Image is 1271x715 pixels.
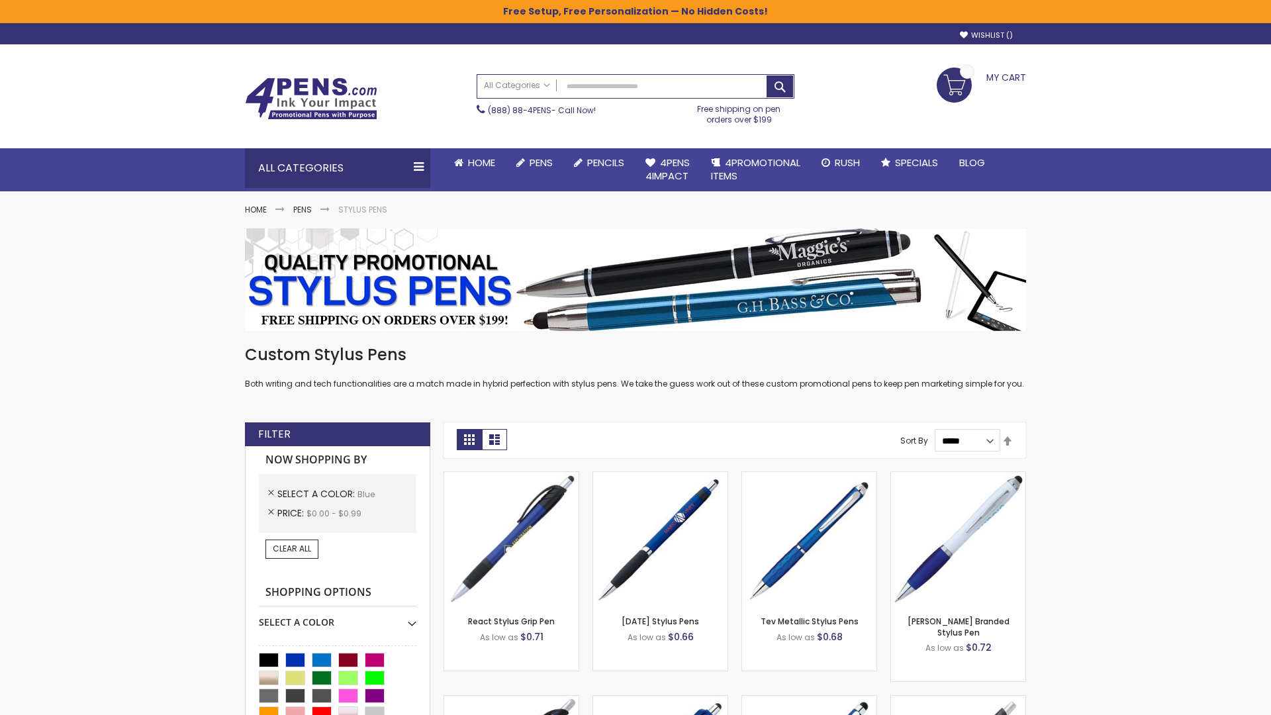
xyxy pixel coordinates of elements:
[835,156,860,169] span: Rush
[258,427,291,442] strong: Filter
[742,472,876,606] img: Tev Metallic Stylus Pens-Blue
[628,632,666,643] span: As low as
[259,606,416,629] div: Select A Color
[468,616,555,627] a: React Stylus Grip Pen
[259,446,416,474] strong: Now Shopping by
[742,695,876,706] a: Custom Stylus Grip Pens-Blue
[960,30,1013,40] a: Wishlist
[480,632,518,643] span: As low as
[259,579,416,607] strong: Shopping Options
[777,632,815,643] span: As low as
[563,148,635,177] a: Pencils
[966,641,992,654] span: $0.72
[277,506,306,520] span: Price
[891,471,1025,483] a: Ion White Branded Stylus Pen-Blue
[593,472,728,606] img: Epiphany Stylus Pens-Blue
[245,228,1026,331] img: Stylus Pens
[468,156,495,169] span: Home
[245,77,377,120] img: 4Pens Custom Pens and Promotional Products
[900,435,928,446] label: Sort By
[871,148,949,177] a: Specials
[668,630,694,643] span: $0.66
[891,695,1025,706] a: Souvenir® Anthem Stylus Pen-Blue
[477,75,557,97] a: All Categories
[908,616,1010,638] a: [PERSON_NAME] Branded Stylus Pen
[277,487,357,501] span: Select A Color
[488,105,551,116] a: (888) 88-4PENS
[484,80,550,91] span: All Categories
[506,148,563,177] a: Pens
[245,344,1026,365] h1: Custom Stylus Pens
[891,472,1025,606] img: Ion White Branded Stylus Pen-Blue
[273,543,311,554] span: Clear All
[338,204,387,215] strong: Stylus Pens
[895,156,938,169] span: Specials
[817,630,843,643] span: $0.68
[959,156,985,169] span: Blog
[645,156,690,183] span: 4Pens 4impact
[245,148,430,188] div: All Categories
[700,148,811,191] a: 4PROMOTIONALITEMS
[811,148,871,177] a: Rush
[444,148,506,177] a: Home
[684,99,795,125] div: Free shipping on pen orders over $199
[949,148,996,177] a: Blog
[520,630,543,643] span: $0.71
[593,695,728,706] a: Pearl Element Stylus Pens-Blue
[622,616,699,627] a: [DATE] Stylus Pens
[444,472,579,606] img: React Stylus Grip Pen-Blue
[306,508,361,519] span: $0.00 - $0.99
[488,105,596,116] span: - Call Now!
[711,156,800,183] span: 4PROMOTIONAL ITEMS
[293,204,312,215] a: Pens
[444,471,579,483] a: React Stylus Grip Pen-Blue
[925,642,964,653] span: As low as
[742,471,876,483] a: Tev Metallic Stylus Pens-Blue
[593,471,728,483] a: Epiphany Stylus Pens-Blue
[457,429,482,450] strong: Grid
[444,695,579,706] a: Story Stylus Custom Pen-Blue
[265,540,318,558] a: Clear All
[587,156,624,169] span: Pencils
[530,156,553,169] span: Pens
[245,344,1026,390] div: Both writing and tech functionalities are a match made in hybrid perfection with stylus pens. We ...
[635,148,700,191] a: 4Pens4impact
[245,204,267,215] a: Home
[761,616,859,627] a: Tev Metallic Stylus Pens
[357,489,375,500] span: Blue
